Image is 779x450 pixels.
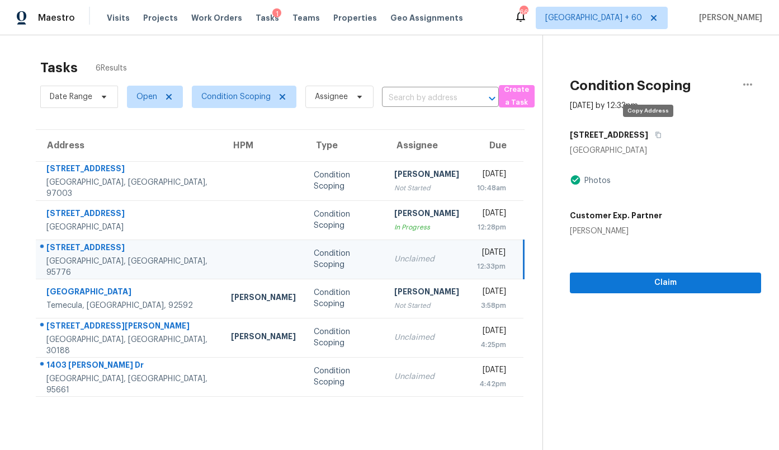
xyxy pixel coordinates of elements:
[394,222,459,233] div: In Progress
[46,208,213,222] div: [STREET_ADDRESS]
[499,85,535,107] button: Create a Task
[385,130,468,161] th: Assignee
[390,12,463,24] span: Geo Assignments
[394,208,459,222] div: [PERSON_NAME]
[143,12,178,24] span: Projects
[256,14,279,22] span: Tasks
[477,208,507,222] div: [DATE]
[477,378,507,390] div: 4:42pm
[382,90,468,107] input: Search by address
[46,334,213,357] div: [GEOGRAPHIC_DATA], [GEOGRAPHIC_DATA], 30188
[272,8,281,20] div: 1
[477,364,507,378] div: [DATE]
[314,326,376,349] div: Condition Scoping
[477,182,507,194] div: 10:48am
[394,168,459,182] div: [PERSON_NAME]
[394,254,459,265] div: Unclaimed
[46,373,213,396] div: [GEOGRAPHIC_DATA], [GEOGRAPHIC_DATA], 95661
[695,12,762,24] span: [PERSON_NAME]
[570,174,581,186] img: Artifact Present Icon
[394,371,459,382] div: Unclaimed
[477,339,507,350] div: 4:25pm
[136,91,157,102] span: Open
[46,222,213,233] div: [GEOGRAPHIC_DATA]
[394,300,459,311] div: Not Started
[231,292,296,306] div: [PERSON_NAME]
[46,286,213,300] div: [GEOGRAPHIC_DATA]
[570,210,662,221] h5: Customer Exp. Partner
[36,130,222,161] th: Address
[46,163,213,177] div: [STREET_ADDRESS]
[468,130,524,161] th: Due
[520,7,527,18] div: 660
[314,365,376,388] div: Condition Scoping
[314,287,376,310] div: Condition Scoping
[570,145,761,156] div: [GEOGRAPHIC_DATA]
[222,130,305,161] th: HPM
[477,286,507,300] div: [DATE]
[40,62,78,73] h2: Tasks
[50,91,92,102] span: Date Range
[46,320,213,334] div: [STREET_ADDRESS][PERSON_NAME]
[314,170,376,192] div: Condition Scoping
[477,261,506,272] div: 12:33pm
[394,286,459,300] div: [PERSON_NAME]
[477,300,507,311] div: 3:58pm
[107,12,130,24] span: Visits
[191,12,242,24] span: Work Orders
[394,332,459,343] div: Unclaimed
[570,129,648,140] h5: [STREET_ADDRESS]
[545,12,642,24] span: [GEOGRAPHIC_DATA] + 60
[570,80,691,91] h2: Condition Scoping
[231,331,296,345] div: [PERSON_NAME]
[570,226,662,237] div: [PERSON_NAME]
[477,222,507,233] div: 12:28pm
[292,12,320,24] span: Teams
[46,177,213,199] div: [GEOGRAPHIC_DATA], [GEOGRAPHIC_DATA], 97003
[570,273,761,293] button: Claim
[46,359,213,373] div: 1403 [PERSON_NAME] Dr
[201,91,271,102] span: Condition Scoping
[46,256,213,278] div: [GEOGRAPHIC_DATA], [GEOGRAPHIC_DATA], 95776
[333,12,377,24] span: Properties
[314,248,376,270] div: Condition Scoping
[477,247,506,261] div: [DATE]
[96,63,127,74] span: 6 Results
[477,325,507,339] div: [DATE]
[570,100,638,111] div: [DATE] by 12:33pm
[46,242,213,256] div: [STREET_ADDRESS]
[314,209,376,231] div: Condition Scoping
[581,175,611,186] div: Photos
[477,168,507,182] div: [DATE]
[484,91,500,106] button: Open
[579,276,752,290] span: Claim
[38,12,75,24] span: Maestro
[46,300,213,311] div: Temecula, [GEOGRAPHIC_DATA], 92592
[394,182,459,194] div: Not Started
[504,83,529,109] span: Create a Task
[305,130,385,161] th: Type
[315,91,348,102] span: Assignee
